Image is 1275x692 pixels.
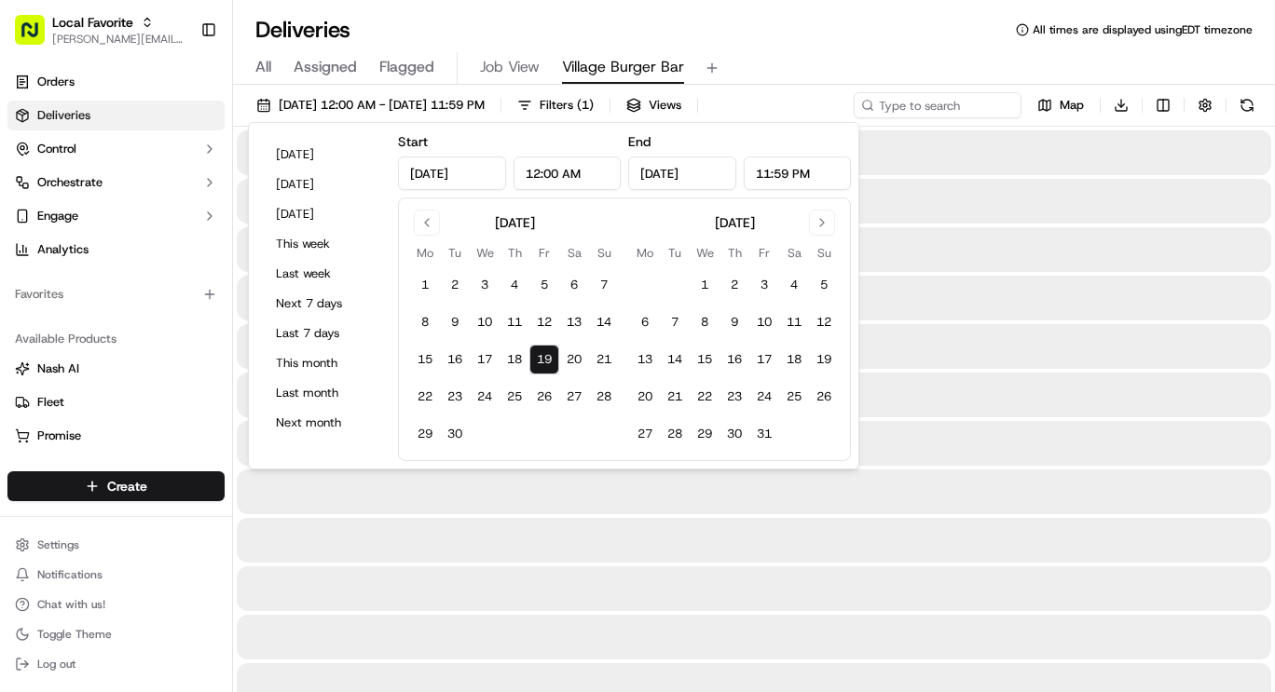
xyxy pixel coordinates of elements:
th: Tuesday [440,243,470,263]
div: Favorites [7,279,225,309]
button: 13 [559,307,589,337]
th: Friday [749,243,779,263]
div: [DATE] [495,213,535,232]
button: 5 [809,270,839,300]
button: 8 [410,307,440,337]
button: [DATE] [267,201,379,227]
button: Promise [7,421,225,451]
button: 28 [660,419,690,449]
label: End [628,133,651,150]
button: 29 [410,419,440,449]
a: 💻API Documentation [150,263,307,296]
button: 1 [410,270,440,300]
a: Nash AI [15,360,217,377]
div: 📗 [19,272,34,287]
button: 2 [440,270,470,300]
input: Type to search [854,92,1021,118]
button: 31 [749,419,779,449]
button: 24 [470,382,500,412]
button: 10 [749,307,779,337]
button: 22 [690,382,720,412]
button: 6 [559,270,589,300]
span: Pylon [185,316,226,330]
span: Knowledge Base [37,270,143,289]
th: Thursday [500,243,529,263]
button: Go to next month [809,210,835,236]
th: Saturday [559,243,589,263]
button: Control [7,134,225,164]
span: Orchestrate [37,174,103,191]
button: 23 [440,382,470,412]
button: 9 [440,307,470,337]
span: ( 1 ) [577,97,594,114]
input: Got a question? Start typing here... [48,120,336,140]
button: 21 [589,345,619,374]
button: Engage [7,201,225,231]
button: 2 [720,270,749,300]
button: 22 [410,382,440,412]
button: 6 [630,307,660,337]
button: Start new chat [317,183,339,206]
button: 28 [589,382,619,412]
div: Available Products [7,324,225,354]
button: 26 [809,382,839,412]
button: 14 [660,345,690,374]
button: This month [267,350,379,376]
span: [DATE] 12:00 AM - [DATE] 11:59 PM [279,97,485,114]
span: Toggle Theme [37,627,112,642]
span: Engage [37,208,78,224]
button: 4 [779,270,809,300]
button: 1 [690,270,720,300]
button: 3 [470,270,500,300]
button: [DATE] [267,171,379,197]
th: Wednesday [690,243,720,263]
button: Local Favorite [52,13,133,32]
button: Notifications [7,562,225,588]
button: Fleet [7,387,225,417]
button: 12 [529,307,559,337]
input: Date [628,156,736,190]
th: Thursday [720,243,749,263]
button: 14 [589,307,619,337]
a: Fleet [15,394,217,411]
span: Log out [37,657,75,672]
th: Saturday [779,243,809,263]
th: Monday [630,243,660,263]
button: 26 [529,382,559,412]
button: 27 [630,419,660,449]
button: 18 [779,345,809,374]
button: Create [7,471,225,501]
button: 17 [470,345,500,374]
button: This week [267,231,379,257]
button: 7 [589,270,619,300]
input: Time [514,156,622,190]
button: [DATE] [267,142,379,168]
button: 21 [660,382,690,412]
button: 30 [440,419,470,449]
span: All times are displayed using EDT timezone [1033,22,1253,37]
button: Toggle Theme [7,621,225,647]
img: Nash [19,19,56,56]
button: Log out [7,651,225,677]
span: All [255,56,271,78]
th: Friday [529,243,559,263]
a: Orders [7,67,225,97]
th: Tuesday [660,243,690,263]
button: Last month [267,380,379,406]
span: [PERSON_NAME][EMAIL_ADDRESS][PERSON_NAME][DOMAIN_NAME] [52,32,185,47]
button: 5 [529,270,559,300]
button: 27 [559,382,589,412]
span: Flagged [379,56,434,78]
button: 24 [749,382,779,412]
div: 💻 [158,272,172,287]
span: Promise [37,427,81,444]
button: 10 [470,307,500,337]
button: Refresh [1234,92,1260,118]
button: 19 [809,345,839,374]
div: We're available if you need us! [63,197,236,211]
span: Orders [37,74,75,90]
div: Start new chat [63,178,306,197]
img: 1736555255976-a54dd68f-1ca7-489b-9aae-adbdc363a1c4 [19,178,52,211]
span: Views [649,97,681,114]
th: Wednesday [470,243,500,263]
